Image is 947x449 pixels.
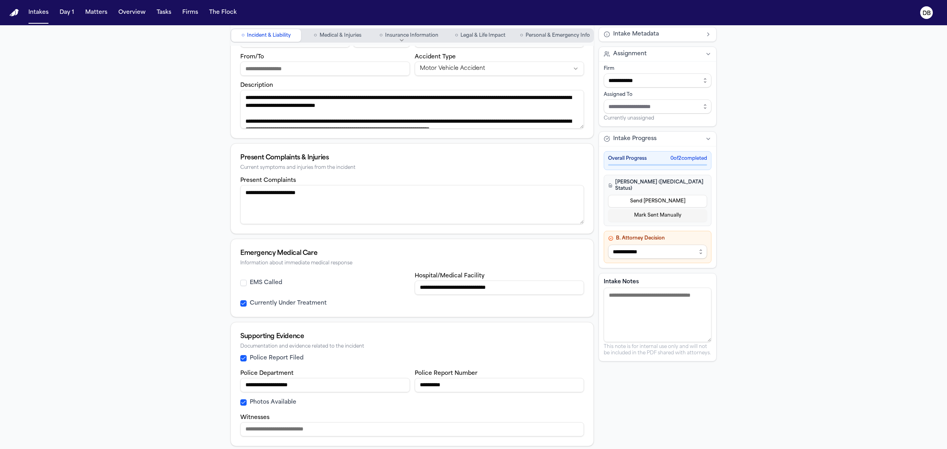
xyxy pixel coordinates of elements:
button: Assignment [599,47,716,61]
button: Go to Medical & Injuries [303,29,372,42]
label: Accident Type [415,54,456,60]
p: This note is for internal use only and will not be included in the PDF shared with attorneys. [604,344,711,356]
span: Medical & Injuries [320,32,361,39]
h4: [PERSON_NAME] ([MEDICAL_DATA] Status) [608,179,707,192]
label: EMS Called [250,279,282,287]
button: Send [PERSON_NAME] [608,195,707,208]
button: Intake Progress [599,132,716,146]
span: Overall Progress [608,155,647,162]
input: From/To destination [240,62,410,76]
span: Legal & Life Impact [460,32,505,39]
button: Go to Incident & Liability [231,29,301,42]
label: Present Complaints [240,178,296,183]
label: Currently Under Treatment [250,299,327,307]
span: Incident & Liability [247,32,291,39]
input: Assign to staff member [604,99,711,114]
div: Current symptoms and injuries from the incident [240,165,584,171]
button: Tasks [153,6,174,20]
span: ○ [520,32,523,39]
div: Assigned To [604,92,711,98]
span: 0 of 2 completed [670,155,707,162]
h4: B. Attorney Decision [608,235,707,241]
label: Police Report Number [415,370,477,376]
span: Intake Progress [613,135,657,143]
textarea: Intake notes [604,288,711,342]
input: Witnesses [240,422,584,436]
label: Intake Notes [604,278,711,286]
span: Intake Metadata [613,30,659,38]
span: Assignment [613,50,647,58]
label: From/To [240,54,264,60]
label: Description [240,82,273,88]
span: ○ [379,32,382,39]
input: Select firm [604,73,711,88]
button: Go to Personal & Emergency Info [517,29,593,42]
label: Witnesses [240,415,270,421]
button: Day 1 [56,6,77,20]
span: Personal & Emergency Info [526,32,590,39]
button: Go to Legal & Life Impact [445,29,515,42]
button: Overview [115,6,149,20]
span: ○ [241,32,245,39]
span: ○ [314,32,317,39]
textarea: Incident description [240,90,584,129]
label: Police Report Filed [250,354,303,362]
input: Police report number [415,378,584,392]
span: Currently unassigned [604,115,654,122]
div: Firm [604,65,711,72]
div: Documentation and evidence related to the incident [240,344,584,350]
span: Insurance Information [385,32,438,39]
textarea: Present complaints [240,185,584,224]
label: Police Department [240,370,294,376]
label: Hospital/Medical Facility [415,273,485,279]
label: Photos Available [250,398,296,406]
input: Hospital or medical facility [415,281,584,295]
img: Finch Logo [9,9,19,17]
button: Matters [82,6,110,20]
span: ○ [455,32,458,39]
div: Supporting Evidence [240,332,584,341]
button: Firms [179,6,201,20]
button: Mark Sent Manually [608,209,707,222]
div: Emergency Medical Care [240,249,584,258]
div: Present Complaints & Injuries [240,153,584,163]
button: The Flock [206,6,240,20]
button: Go to Insurance Information [374,29,444,42]
button: Intakes [25,6,52,20]
div: Information about immediate medical response [240,260,584,266]
a: Home [9,9,19,17]
input: Police department [240,378,410,392]
button: Intake Metadata [599,27,716,41]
